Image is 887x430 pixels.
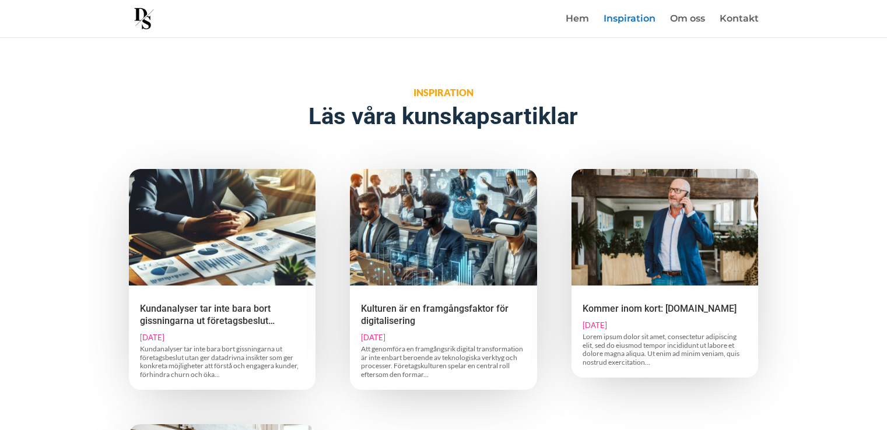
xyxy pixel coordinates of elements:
[361,303,509,326] a: Kulturen är en framgångsfaktor för digitalisering
[140,345,304,379] p: Kundanalyser tar inte bara bort gissningarna ut företagsbeslut utan ger datadrivna insikter som g...
[670,15,705,37] a: Om oss
[140,333,164,342] span: [DATE]
[604,15,655,37] a: Inspiration
[131,5,157,32] img: Daniel Snygg AB
[583,303,737,314] a: Kommer inom kort: [DOMAIN_NAME]
[128,168,316,286] img: Kundanalyser tar inte bara bort gissningarna ut företagsbeslut…
[140,303,275,326] a: Kundanalyser tar inte bara bort gissningarna ut företagsbeslut…
[720,15,759,37] a: Kontakt
[349,168,537,286] img: Kulturen är en framgångsfaktor för digitalisering
[413,87,474,98] span: INSPIRATION
[308,103,578,130] span: Läs våra kunskapsartiklar
[583,333,747,366] p: Lorem ipsum dolor sit amet, consectetur adipiscing elit, sed do eiusmod tempor incididunt ut labo...
[566,15,589,37] a: Hem
[361,345,525,379] p: Att genomföra en framgångsrik digital transformation är inte enbart beroende av teknologiska verk...
[583,320,607,330] span: [DATE]
[571,168,759,286] img: Kommer inom kort: Gigport.se
[361,333,385,342] span: [DATE]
